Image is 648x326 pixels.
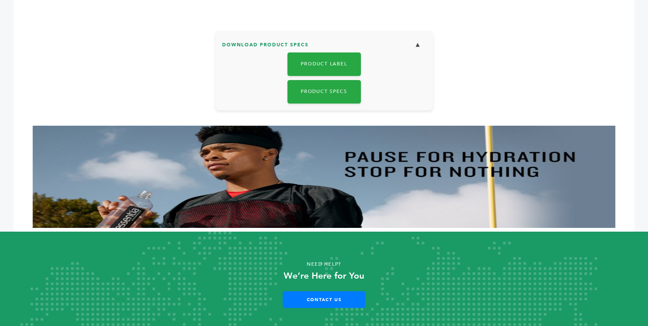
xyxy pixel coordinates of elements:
img: Essentia%20Banner_1.png [14,126,634,228]
strong: We’re Here for You [284,270,364,282]
a: Product Specs [287,80,361,104]
h3: Download Product Specs [222,38,426,58]
p: Need Help? [32,259,616,269]
a: Contact Us [283,291,365,308]
a: Product Label [287,52,361,76]
button: ▼ [409,38,426,52]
